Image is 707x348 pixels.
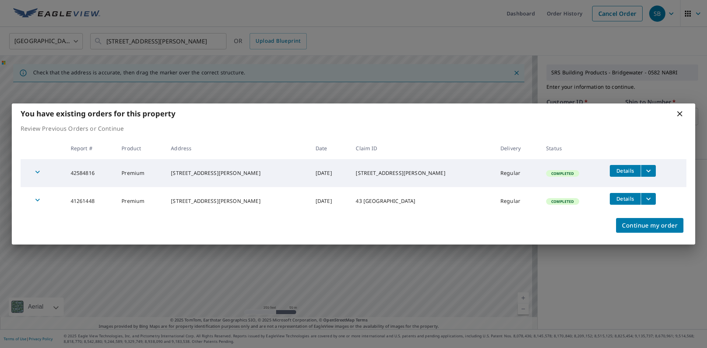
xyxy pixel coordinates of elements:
[614,195,636,202] span: Details
[65,159,116,187] td: 42584816
[641,193,656,205] button: filesDropdownBtn-41261448
[171,197,303,205] div: [STREET_ADDRESS][PERSON_NAME]
[610,193,641,205] button: detailsBtn-41261448
[350,159,494,187] td: [STREET_ADDRESS][PERSON_NAME]
[310,137,350,159] th: Date
[495,137,540,159] th: Delivery
[171,169,303,177] div: [STREET_ADDRESS][PERSON_NAME]
[616,218,683,233] button: Continue my order
[350,187,494,215] td: 43 [GEOGRAPHIC_DATA]
[350,137,494,159] th: Claim ID
[65,187,116,215] td: 41261448
[116,137,165,159] th: Product
[495,187,540,215] td: Regular
[610,165,641,177] button: detailsBtn-42584816
[21,109,175,119] b: You have existing orders for this property
[116,159,165,187] td: Premium
[116,187,165,215] td: Premium
[622,220,678,231] span: Continue my order
[547,199,578,204] span: Completed
[495,159,540,187] td: Regular
[165,137,309,159] th: Address
[614,167,636,174] span: Details
[21,124,686,133] p: Review Previous Orders or Continue
[540,137,604,159] th: Status
[310,187,350,215] td: [DATE]
[547,171,578,176] span: Completed
[310,159,350,187] td: [DATE]
[65,137,116,159] th: Report #
[641,165,656,177] button: filesDropdownBtn-42584816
